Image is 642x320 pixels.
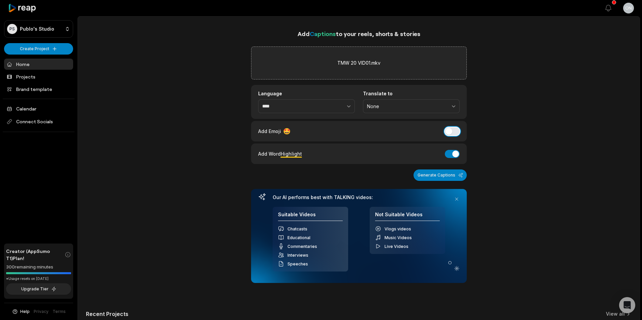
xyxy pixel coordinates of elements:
[258,91,355,97] label: Language
[4,103,73,114] a: Calendar
[414,169,467,181] button: Generate Captions
[20,26,54,32] p: Publo's Studio
[287,244,317,249] span: Commentaries
[283,127,291,136] span: 🤩
[4,59,73,70] a: Home
[606,311,625,317] a: View all
[7,24,17,34] div: PS
[287,226,307,231] span: Chatcasts
[287,235,310,240] span: Educational
[4,116,73,128] span: Connect Socials
[375,212,440,221] h4: Not Suitable Videos
[273,194,445,200] h3: Our AI performs best with TALKING videos:
[258,149,302,158] div: Add Word
[86,311,128,317] h2: Recent Projects
[4,43,73,55] button: Create Project
[251,29,467,38] h1: Add to your reels, shorts & stories
[367,103,446,109] span: None
[287,253,308,258] span: Interviews
[287,261,308,266] span: Speeches
[258,128,281,135] span: Add Emoji
[310,30,336,37] span: Captions
[363,99,460,114] button: None
[385,226,411,231] span: Vlogs videos
[337,59,380,67] label: TMW 20 VID01.mkv
[4,71,73,82] a: Projects
[53,309,66,315] a: Terms
[20,309,30,315] span: Help
[34,309,49,315] a: Privacy
[4,84,73,95] a: Brand template
[12,309,30,315] button: Help
[281,151,302,157] span: Highlight
[6,276,71,281] div: *Usage resets on [DATE]
[6,283,71,295] button: Upgrade Tier
[385,235,412,240] span: Music Videos
[6,248,65,262] span: Creator (AppSumo T1) Plan!
[363,91,460,97] label: Translate to
[385,244,408,249] span: Live Videos
[619,297,635,313] div: Open Intercom Messenger
[6,264,71,270] div: 300 remaining minutes
[278,212,343,221] h4: Suitable Videos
